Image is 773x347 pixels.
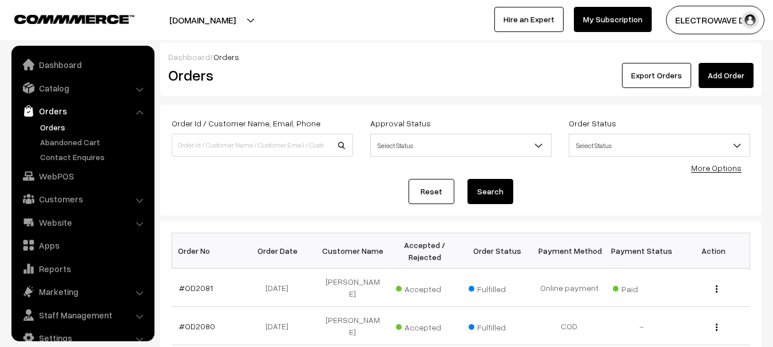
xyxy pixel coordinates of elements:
[14,15,134,23] img: COMMMERCE
[371,135,551,155] span: Select Status
[129,6,276,34] button: [DOMAIN_NAME]
[14,166,150,186] a: WebPOS
[666,6,764,34] button: ELECTROWAVE DE…
[409,179,454,204] a: Reset
[14,305,150,325] a: Staff Management
[316,307,389,345] td: [PERSON_NAME]
[677,233,750,269] th: Action
[244,233,316,269] th: Order Date
[316,233,389,269] th: Customer Name
[605,307,677,345] td: -
[469,280,526,295] span: Fulfilled
[14,78,150,98] a: Catalog
[699,63,754,88] a: Add Order
[14,212,150,233] a: Website
[14,54,150,75] a: Dashboard
[569,117,616,129] label: Order Status
[244,269,316,307] td: [DATE]
[14,189,150,209] a: Customers
[469,318,526,333] span: Fulfilled
[14,235,150,256] a: Apps
[14,11,114,25] a: COMMMERCE
[691,163,742,173] a: More Options
[569,134,750,157] span: Select Status
[613,280,670,295] span: Paid
[461,233,533,269] th: Order Status
[370,134,552,157] span: Select Status
[37,136,150,148] a: Abandoned Cart
[179,321,215,331] a: #OD2080
[533,307,605,345] td: COD
[574,7,652,32] a: My Subscription
[168,51,754,63] div: /
[172,233,244,269] th: Order No
[172,117,320,129] label: Order Id / Customer Name, Email, Phone
[716,285,717,293] img: Menu
[494,7,564,32] a: Hire an Expert
[179,283,213,293] a: #OD2081
[569,135,750,155] span: Select Status
[213,52,239,62] span: Orders
[716,324,717,331] img: Menu
[37,121,150,133] a: Orders
[244,307,316,345] td: [DATE]
[467,179,513,204] button: Search
[37,151,150,163] a: Contact Enquires
[316,269,389,307] td: [PERSON_NAME]
[14,258,150,279] a: Reports
[396,280,453,295] span: Accepted
[168,66,352,84] h2: Orders
[742,11,759,29] img: user
[533,233,605,269] th: Payment Method
[622,63,691,88] button: Export Orders
[168,52,210,62] a: Dashboard
[370,117,431,129] label: Approval Status
[172,134,353,157] input: Order Id / Customer Name / Customer Email / Customer Phone
[389,233,461,269] th: Accepted / Rejected
[14,281,150,302] a: Marketing
[533,269,605,307] td: Online payment
[396,318,453,333] span: Accepted
[14,101,150,121] a: Orders
[605,233,677,269] th: Payment Status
